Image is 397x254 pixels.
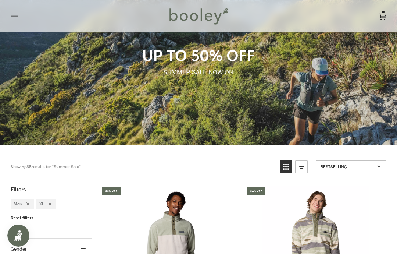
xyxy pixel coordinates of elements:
b: 35 [26,163,32,170]
span: XL [39,201,44,207]
div: Remove filter: Men [22,201,29,207]
p: UP TO 50% OFF [78,46,319,65]
div: 31% off [247,187,265,195]
span: Reset filters [11,215,33,221]
iframe: Button to open loyalty program pop-up [7,225,29,247]
span: Men [14,201,22,207]
p: SUMMER SALE NOW ON [78,68,319,77]
div: Showing results for "Summer Sale" [11,160,81,173]
a: View list mode [295,160,308,173]
div: Remove filter: XL [44,201,51,207]
a: View grid mode [280,160,292,173]
span: Bestselling [321,163,375,170]
span: Filters [11,186,26,193]
div: 33% off [102,187,121,195]
img: Booley [166,6,230,27]
a: Sort options [316,160,386,173]
span: Gender [11,246,27,253]
li: Reset filters [11,215,92,221]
